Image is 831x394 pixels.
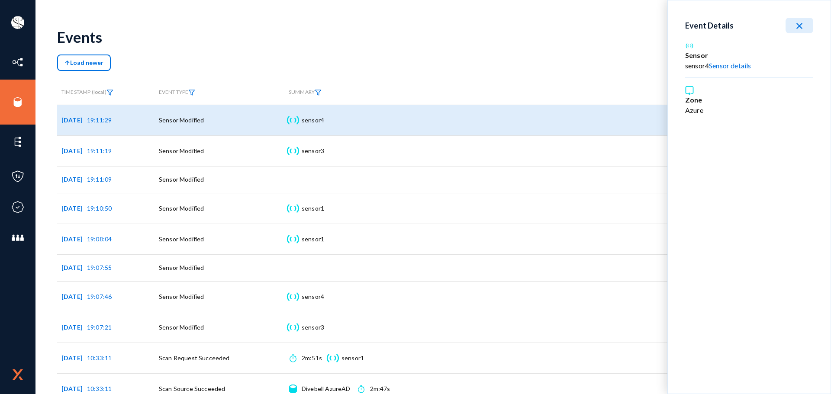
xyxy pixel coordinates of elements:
[61,176,87,183] span: [DATE]
[87,235,112,243] span: 19:08:04
[159,264,204,271] span: Sensor Modified
[64,59,103,66] span: Load newer
[159,293,204,300] span: Sensor Modified
[87,264,112,271] span: 19:07:55
[315,90,322,96] img: icon-filter.svg
[289,89,322,95] span: SUMMARY
[286,235,300,243] img: icon-sensor.svg
[370,384,390,393] div: 2m:47s
[64,60,70,66] img: icon-arrow-above.svg
[87,385,112,392] span: 10:33:11
[159,235,204,243] span: Sensor Modified
[61,385,87,392] span: [DATE]
[61,293,87,300] span: [DATE]
[61,324,87,331] span: [DATE]
[87,176,112,183] span: 19:11:09
[87,147,112,154] span: 19:11:19
[290,354,296,362] img: icon-time.svg
[286,147,300,155] img: icon-sensor.svg
[87,324,112,331] span: 19:07:21
[325,354,340,362] img: icon-sensor.svg
[11,201,24,214] img: icon-compliance.svg
[302,292,324,301] div: sensor4
[286,323,300,332] img: icon-sensor.svg
[11,231,24,244] img: icon-members.svg
[159,147,204,154] span: Sensor Modified
[302,384,351,393] div: Divebell AzureAD
[61,116,87,124] span: [DATE]
[87,354,112,362] span: 10:33:11
[11,56,24,69] img: icon-inventory.svg
[159,385,225,392] span: Scan Source Succeeded
[61,264,87,271] span: [DATE]
[61,235,87,243] span: [DATE]
[358,384,364,393] img: icon-time.svg
[159,205,204,212] span: Sensor Modified
[87,293,112,300] span: 19:07:46
[11,96,24,109] img: icon-sources.svg
[159,354,230,362] span: Scan Request Succeeded
[302,354,322,362] div: 2m:51s
[159,176,204,183] span: Sensor Modified
[289,384,296,393] img: icon-source.svg
[286,116,300,125] img: icon-sensor.svg
[159,89,195,96] span: EVENT TYPE
[87,205,112,212] span: 19:10:50
[11,170,24,183] img: icon-policies.svg
[286,292,300,301] img: icon-sensor.svg
[302,323,324,332] div: sensor3
[11,135,24,148] img: icon-elements.svg
[302,204,324,213] div: sensor1
[286,204,300,213] img: icon-sensor.svg
[302,235,324,243] div: sensor1
[341,354,364,362] div: sensor1
[188,90,195,96] img: icon-filter.svg
[106,90,113,96] img: icon-filter.svg
[57,28,102,46] div: Events
[159,116,204,124] span: Sensor Modified
[61,354,87,362] span: [DATE]
[61,205,87,212] span: [DATE]
[11,16,24,29] img: ACg8ocIa8OWj5FIzaB8MU-JIbNDt0RWcUDl_eQ0ZyYxN7rWYZ1uJfn9p=s96-c
[57,54,111,71] button: Load newer
[61,147,87,154] span: [DATE]
[302,147,324,155] div: sensor3
[61,89,113,95] span: TIMESTAMP (local)
[302,116,324,125] div: sensor4
[159,324,204,331] span: Sensor Modified
[87,116,112,124] span: 19:11:29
